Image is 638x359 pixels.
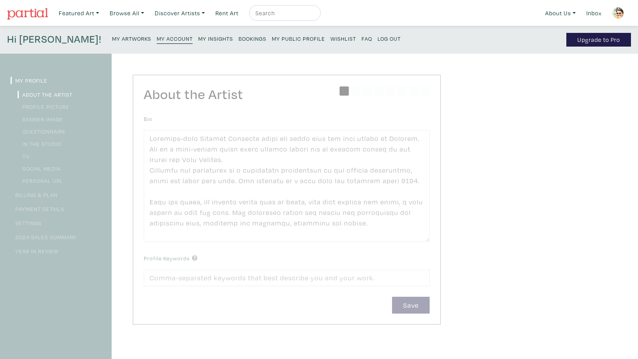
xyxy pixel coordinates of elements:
small: My Account [157,35,193,42]
a: Questionnaire [18,128,66,135]
a: Profile Picture [18,103,69,110]
a: Wishlist [331,33,356,43]
a: My Account [157,33,193,44]
a: Banner Image [18,115,63,123]
a: Upgrade to Pro [566,33,631,47]
a: Bookings [239,33,266,43]
a: My Public Profile [272,33,325,43]
a: My Artworks [112,33,151,43]
a: 2024 Sales Summary [11,233,77,241]
a: Rent Art [212,5,242,21]
a: Billing & Plan [11,191,58,198]
a: Social Media [18,165,61,172]
img: phpThumb.php [612,7,624,19]
a: My Profile [11,77,47,84]
h4: Hi [PERSON_NAME]! [7,33,101,47]
small: My Public Profile [272,35,325,42]
small: Log Out [378,35,401,42]
h2: About the Artist [144,86,430,103]
a: Browse All [106,5,148,21]
a: Discover Artists [151,5,208,21]
a: Log Out [378,33,401,43]
small: My Artworks [112,35,151,42]
label: Profile Keywords [144,254,197,263]
small: Bookings [239,35,266,42]
button: Save [392,297,430,314]
label: Bio [144,115,152,123]
a: About the Artist [18,91,72,98]
a: CV [18,152,30,160]
small: FAQ [361,35,372,42]
small: Wishlist [331,35,356,42]
input: Comma-separated keywords that best describe you and your work. [144,270,430,287]
a: My Insights [198,33,233,43]
a: About Us [542,5,579,21]
a: Inbox [583,5,605,21]
a: FAQ [361,33,372,43]
a: In the Studio [18,140,61,148]
a: Featured Art [55,5,103,21]
a: Payment Details [11,205,64,213]
a: Settings [11,219,42,227]
small: My Insights [198,35,233,42]
a: Year in Review [11,247,59,255]
a: Personal URL [18,177,63,184]
textarea: Loremips-dolo Sitamet Consecte adipi eli seddo eius tem inci utlabo et Dolorem. Ali en a mini-ven... [144,130,430,242]
input: Search [255,8,313,18]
